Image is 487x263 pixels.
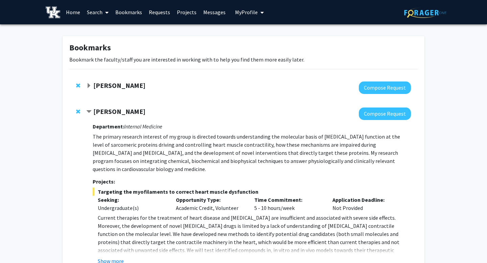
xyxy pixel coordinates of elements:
[235,9,258,16] span: My Profile
[69,55,418,64] p: Bookmark the faculty/staff you are interested in working with to help you find them more easily l...
[359,107,411,120] button: Compose Request to Thomas Kampourakis
[249,196,328,212] div: 5 - 10 hours/week
[112,0,145,24] a: Bookmarks
[69,43,418,53] h1: Bookmarks
[98,196,166,204] p: Seeking:
[93,178,115,185] strong: Projects:
[84,0,112,24] a: Search
[200,0,229,24] a: Messages
[404,7,446,18] img: ForagerOne Logo
[93,133,411,173] p: The primary research interest of my group is directed towards understanding the molecular basis o...
[176,196,244,204] p: Opportunity Type:
[93,123,124,130] strong: Department:
[171,196,249,212] div: Academic Credit, Volunteer
[254,196,323,204] p: Time Commitment:
[76,83,80,88] span: Remove Sarah D'Orazio from bookmarks
[46,6,60,18] img: University of Kentucky Logo
[5,233,29,258] iframe: Chat
[86,83,92,89] span: Expand Sarah D'Orazio Bookmark
[124,123,162,130] i: Internal Medicine
[93,188,411,196] span: Targeting the myofilaments to correct heart muscle dysfunction
[98,204,166,212] div: Undergraduate(s)
[93,81,145,90] strong: [PERSON_NAME]
[63,0,84,24] a: Home
[93,107,145,116] strong: [PERSON_NAME]
[86,109,92,115] span: Contract Thomas Kampourakis Bookmark
[359,81,411,94] button: Compose Request to Sarah D'Orazio
[145,0,173,24] a: Requests
[327,196,406,212] div: Not Provided
[173,0,200,24] a: Projects
[332,196,401,204] p: Application Deadline:
[76,109,80,114] span: Remove Thomas Kampourakis from bookmarks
